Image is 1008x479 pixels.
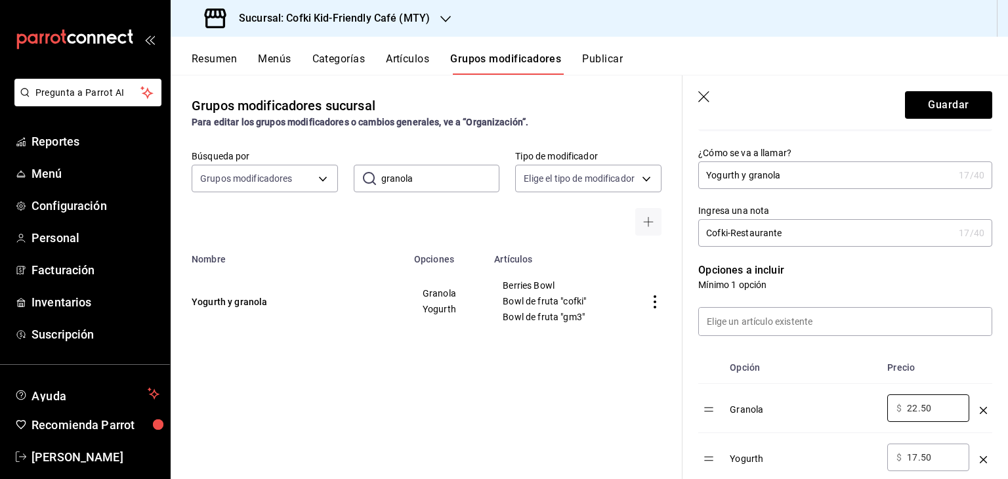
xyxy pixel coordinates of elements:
button: Menús [258,52,291,75]
span: Pregunta a Parrot AI [35,86,141,100]
button: Pregunta a Parrot AI [14,79,161,106]
button: Artículos [386,52,429,75]
span: Facturación [31,261,159,279]
div: Grupos modificadores sucursal [192,96,375,115]
span: Grupos modificadores [200,172,293,185]
span: $ [896,404,902,413]
table: simple table [171,246,682,338]
span: Inventarios [31,293,159,311]
button: open_drawer_menu [144,34,155,45]
button: Yogurth y granola [192,295,349,308]
span: Suscripción [31,325,159,343]
div: Yogurth [730,444,877,465]
strong: Para editar los grupos modificadores o cambios generales, ve a “Organización”. [192,117,528,127]
label: ¿Cómo se va a llamar? [698,148,992,157]
input: Elige un artículo existente [699,308,992,335]
label: Búsqueda por [192,152,338,161]
input: Nota de uso interno, no visible para el cliente [698,220,954,246]
th: Precio [882,352,975,384]
span: Berries Bowl [503,281,611,290]
button: Resumen [192,52,237,75]
button: Publicar [582,52,623,75]
span: Menú [31,165,159,182]
span: Personal [31,229,159,247]
span: Granola [423,289,470,298]
button: Categorías [312,52,366,75]
span: Recomienda Parrot [31,416,159,434]
button: actions [648,295,661,308]
label: Tipo de modificador [515,152,661,161]
th: Artículos [486,246,627,264]
th: Nombre [171,246,406,264]
span: Reportes [31,133,159,150]
div: 17 /40 [959,169,984,182]
h3: Sucursal: Cofki Kid-Friendly Café (MTY) [228,10,430,26]
div: Granola [730,394,877,416]
th: Opción [724,352,882,384]
label: Ingresa una nota [698,206,992,215]
span: Ayuda [31,386,142,402]
th: Opciones [406,246,486,264]
span: Yogurth [423,304,470,314]
p: Opciones a incluir [698,262,992,278]
input: Buscar [381,165,500,192]
p: Mínimo 1 opción [698,278,992,291]
span: Bowl de fruta "gm3" [503,312,611,322]
div: navigation tabs [192,52,1008,75]
span: Bowl de fruta "cofki" [503,297,611,306]
span: $ [896,453,902,462]
span: [PERSON_NAME] [31,448,159,466]
button: Guardar [905,91,992,119]
div: 17 /40 [959,226,984,239]
a: Pregunta a Parrot AI [9,95,161,109]
button: Grupos modificadores [450,52,561,75]
span: Configuración [31,197,159,215]
span: Elige el tipo de modificador [524,172,635,185]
